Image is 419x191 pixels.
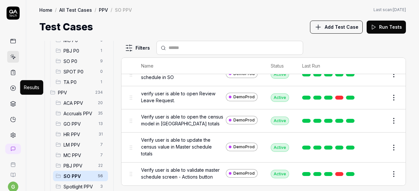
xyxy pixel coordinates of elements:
div: Drag to reorderACA PPV20 [53,98,108,108]
tr: Verify user is able to validate master schedule screen - Actions buttonDemoProdActive [121,163,406,185]
span: 7 [98,151,105,159]
span: Verify user is able to open the census model in [GEOGRAPHIC_DATA] totals [141,113,223,127]
tr: verify user is able to open Review Leave Request.DemoProdActive [121,86,406,109]
h1: Test Cases [39,20,93,34]
div: Drag to reorderAccruals PPV35 [53,108,108,119]
span: DemoProd [233,117,255,123]
th: Status [264,58,296,74]
div: Drag to reorderHR PPV31 [53,129,108,139]
div: Active [271,70,289,79]
tr: Verify user is able to open the census model in [GEOGRAPHIC_DATA] totalsDemoProdActive [121,109,406,133]
span: MC PPV [64,152,96,159]
span: 20 [95,99,105,107]
a: DemoProd [226,116,258,124]
a: Home [39,7,52,13]
span: DemoProd [233,94,255,100]
span: HR PPV [64,131,95,138]
button: Edit [370,116,386,126]
span: Accruals PPV [64,110,94,117]
div: Drag to reorderPPV234 [47,87,108,98]
div: Drag to reorderSPOT P00 [53,66,108,77]
span: SO P0 [64,58,96,65]
span: GO PPV [64,120,95,127]
span: 9 [98,57,105,65]
button: Filters [121,41,154,55]
span: ACA PPV [64,100,94,106]
span: 31 [96,130,105,138]
a: DemoProd [226,143,258,151]
time: [DATE] [393,7,406,12]
a: All Test Cases [59,7,92,13]
a: New conversation [5,144,21,154]
span: Verify user is able to update the census value in Master schedule totals [141,136,223,157]
button: Edit [370,142,386,153]
a: Documentation [3,167,23,178]
div: Drag to reorderTA P01 [53,77,108,87]
span: TA P0 [64,79,96,86]
div: Active [271,170,289,178]
div: Drag to reorderPBJ P01 [53,45,108,56]
div: Drag to reorderSO P09 [53,56,108,66]
div: SO PPV [115,7,132,13]
div: / [95,7,96,13]
a: DemoProd [226,93,258,101]
span: 3 [98,183,105,190]
div: Drag to reorderLM PPV7 [53,139,108,150]
a: DemoProd [226,169,258,178]
span: Verify user is able to validate master schedule screen - Actions button [141,167,223,180]
div: Drag to reorderPBJ PPV22 [53,160,108,171]
tr: Verify user is able to open individual schedule in SODemoProdActive [121,63,406,86]
span: 56 [95,172,105,180]
span: Add Test Case [325,24,358,30]
span: SO PPV [64,173,94,180]
div: Active [271,143,289,152]
span: PPV [58,89,91,96]
span: 13 [96,120,105,128]
tr: Verify user is able to update the census value in Master schedule totalsDemoProdActive [121,133,406,163]
a: PPV [99,7,108,13]
div: Results [24,84,39,91]
span: PBJ PPV [64,162,94,169]
span: Spotlight PPV [64,183,96,190]
th: Last Run [296,58,364,74]
div: Active [271,117,289,125]
span: LM PPV [64,141,96,148]
span: 1 [98,78,105,86]
span: 35 [95,109,105,117]
button: Add Test Case [310,21,363,34]
div: Drag to reorderGO PPV13 [53,119,108,129]
span: verify user is able to open Review Leave Request. [141,90,223,104]
a: Book a call with us [3,157,23,167]
button: Edit [370,69,386,80]
span: SPOT P0 [64,68,96,75]
div: Active [271,93,289,102]
span: Last scan: [373,7,406,13]
div: / [111,7,112,13]
span: DemoProd [233,170,255,176]
span: 234 [93,88,105,96]
div: Drag to reorderSO PPV56 [53,171,108,181]
span: DemoProd [233,144,255,150]
span: 7 [98,141,105,149]
span: 1 [98,47,105,55]
button: Last scan:[DATE] [373,7,406,13]
span: 22 [96,162,105,169]
button: Edit [370,92,386,103]
button: Run Tests [367,21,406,34]
div: / [55,7,57,13]
span: 0 [98,68,105,75]
span: PBJ P0 [64,47,96,54]
th: Name [135,58,264,74]
button: Edit [370,169,386,179]
div: Drag to reorderMC PPV7 [53,150,108,160]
